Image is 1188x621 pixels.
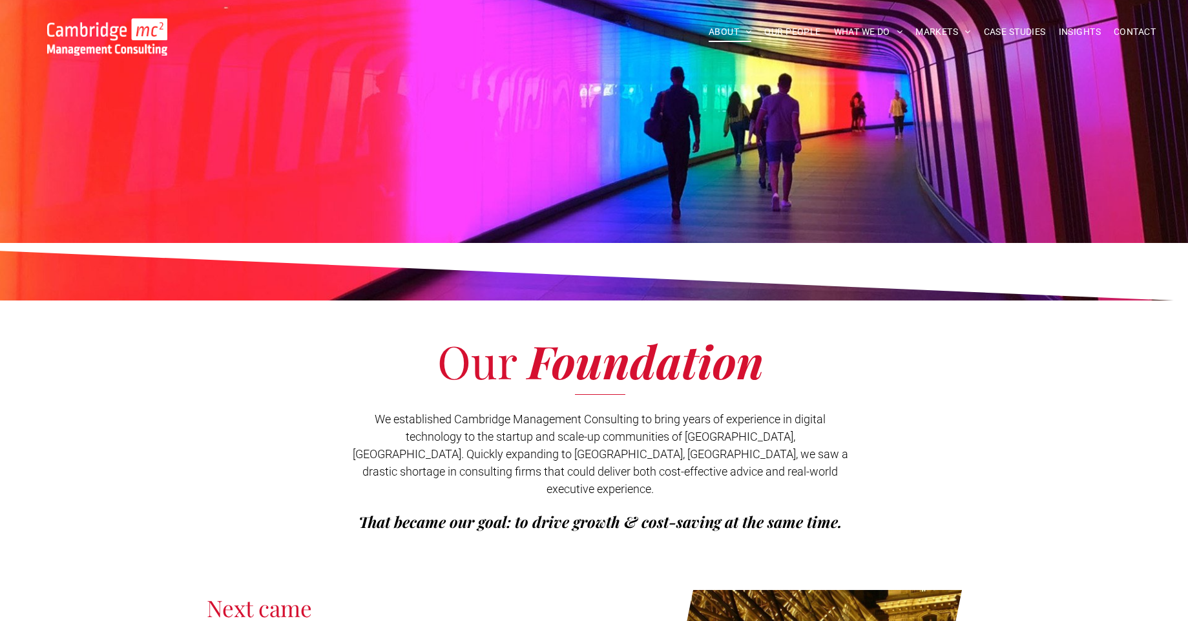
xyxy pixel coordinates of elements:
span: That became our goal: to drive growth & cost-saving at the same time. [359,511,842,532]
a: ABOUT [702,22,758,42]
a: CONTACT [1107,22,1162,42]
a: WHAT WE DO [828,22,910,42]
img: Go to Homepage [47,18,167,56]
a: INSIGHTS [1052,22,1107,42]
a: CASE STUDIES [977,22,1052,42]
span: Foundation [528,330,764,391]
a: MARKETS [909,22,977,42]
a: OUR PEOPLE [758,22,827,42]
span: We established Cambridge Management Consulting to bring years of experience in digital technology... [353,412,848,496]
span: Our [437,330,517,391]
